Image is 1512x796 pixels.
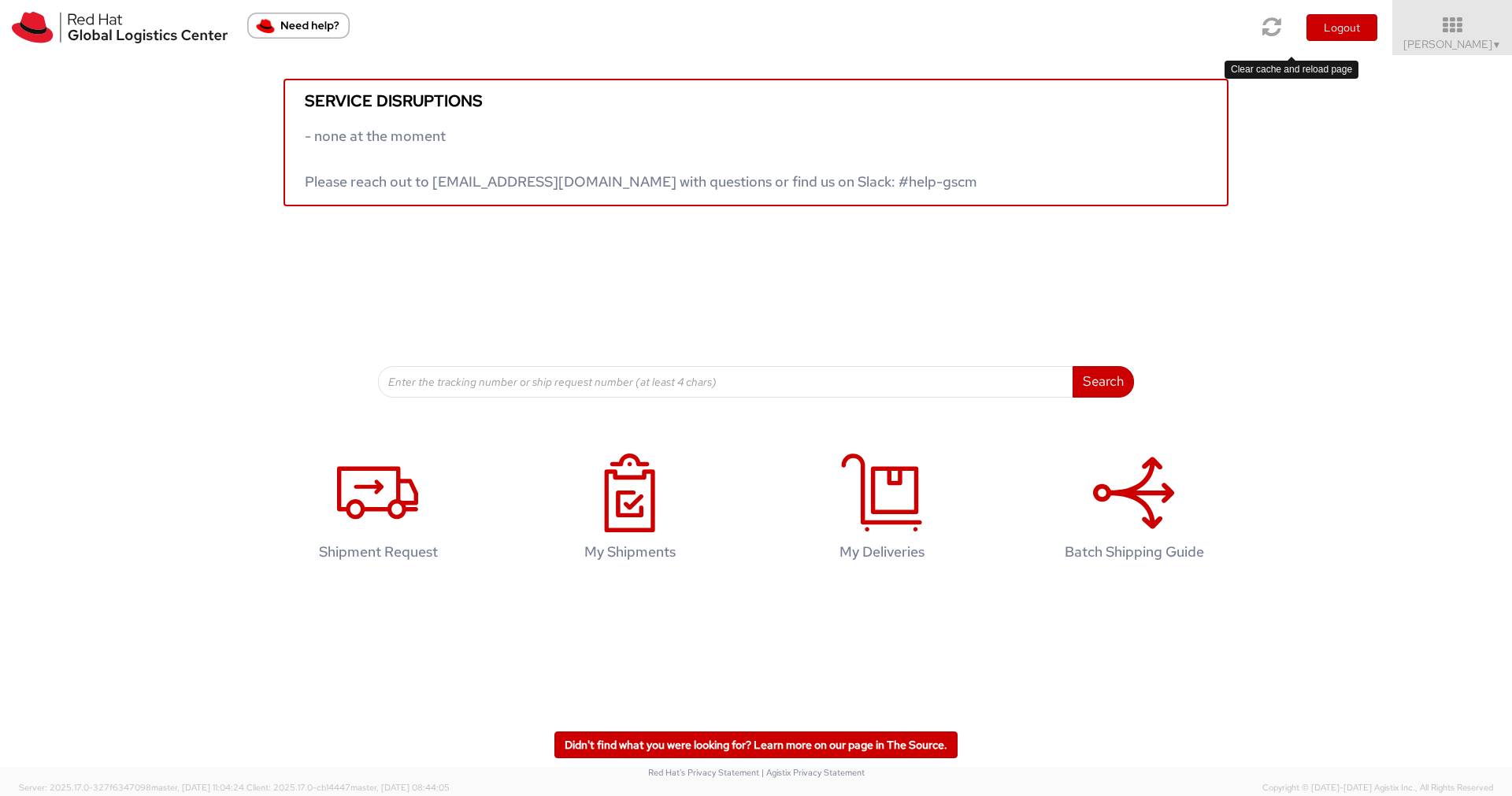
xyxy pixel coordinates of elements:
[305,127,977,191] span: - none at the moment Please reach out to [EMAIL_ADDRESS][DOMAIN_NAME] with questions or find us o...
[554,731,958,758] a: Didn't find what you were looking for? Learn more on our page in The Source.
[1225,61,1358,79] div: Clear cache and reload page
[305,92,1207,109] h5: Service disruptions
[1016,437,1252,584] a: Batch Shipping Guide
[1306,14,1377,41] button: Logout
[283,79,1228,206] a: Service disruptions - none at the moment Please reach out to [EMAIL_ADDRESS][DOMAIN_NAME] with qu...
[1492,39,1502,51] span: ▼
[260,437,496,584] a: Shipment Request
[1073,366,1134,398] button: Search
[648,767,759,778] a: Red Hat's Privacy Statement
[512,437,748,584] a: My Shipments
[151,782,244,793] span: master, [DATE] 11:04:24
[780,544,984,560] h4: My Deliveries
[762,767,865,778] a: | Agistix Privacy Statement
[12,12,228,43] img: rh-logistics-00dfa346123c4ec078e1.svg
[247,13,350,39] button: Need help?
[350,782,450,793] span: master, [DATE] 08:44:05
[246,782,450,793] span: Client: 2025.17.0-cb14447
[276,544,480,560] h4: Shipment Request
[1032,544,1236,560] h4: Batch Shipping Guide
[378,366,1073,398] input: Enter the tracking number or ship request number (at least 4 chars)
[19,782,244,793] span: Server: 2025.17.0-327f6347098
[528,544,732,560] h4: My Shipments
[1262,782,1493,794] span: Copyright © [DATE]-[DATE] Agistix Inc., All Rights Reserved
[764,437,1000,584] a: My Deliveries
[1403,37,1502,51] span: [PERSON_NAME]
